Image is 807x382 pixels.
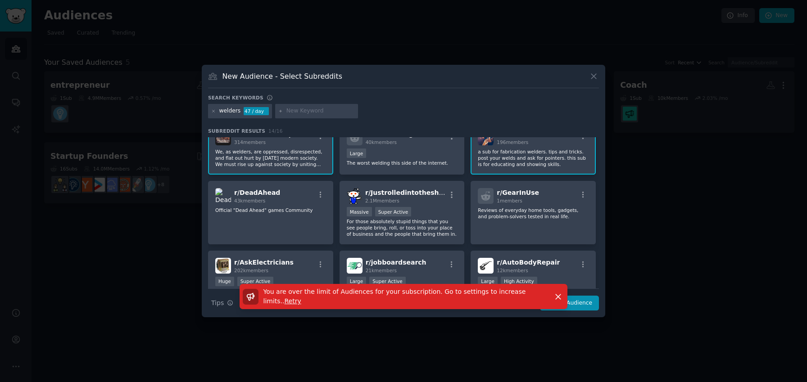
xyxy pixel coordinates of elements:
[365,189,448,196] span: r/ Justrolledintotheshop
[347,277,367,286] div: Large
[234,189,280,196] span: r/ DeadAhead
[347,258,363,274] img: jobboardsearch
[285,297,301,305] span: Retry
[347,160,458,166] p: The worst welding this side of the internet.
[347,218,458,237] p: For those absolutely stupid things that you see people bring, roll, or toss into your place of bu...
[497,189,539,196] span: r/ GearInUse
[497,139,528,145] span: 196 members
[234,268,268,273] span: 202k members
[478,207,589,220] p: Reviews of everyday home tools, gadgets, and problem-solvers tested in real life.
[268,128,283,134] span: 14 / 16
[219,107,241,115] div: welders
[237,277,274,286] div: Super Active
[263,288,526,305] span: You are over the limit of Audiences for your subscription. Go to settings to increase limits. .
[365,198,399,203] span: 2.1M members
[497,268,528,273] span: 12k members
[497,198,522,203] span: 1 members
[375,207,412,216] div: Super Active
[347,188,362,204] img: Justrolledintotheshop
[478,148,589,167] p: a sub for fabrication welders. tips and tricks. post your welds and ask for pointers. this sub is...
[234,259,294,266] span: r/ AskElectricians
[366,268,397,273] span: 21k members
[478,258,494,274] img: AutoBodyRepair
[478,130,494,145] img: FabWelders
[234,139,266,145] span: 314 members
[366,259,426,266] span: r/ jobboardsearch
[244,107,269,115] div: 47 / day
[215,188,231,204] img: DeadAhead
[215,148,326,167] p: We, as welders, are oppressed, disrespected, and flat out hurt by [DATE] modern society. We must ...
[208,94,263,101] h3: Search keywords
[215,277,234,286] div: Huge
[347,207,372,216] div: Massive
[215,207,326,213] p: Official "Dead Ahead" games Community
[215,130,231,145] img: WeldersRiseUp
[222,72,342,81] h3: New Audience - Select Subreddits
[497,259,560,266] span: r/ AutoBodyRepair
[347,148,367,158] div: Large
[234,198,265,203] span: 43k members
[501,277,537,286] div: High Activity
[369,277,406,286] div: Super Active
[208,128,265,134] span: Subreddit Results
[286,107,355,115] input: New Keyword
[366,139,397,145] span: 40k members
[215,258,231,274] img: AskElectricians
[478,277,498,286] div: Large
